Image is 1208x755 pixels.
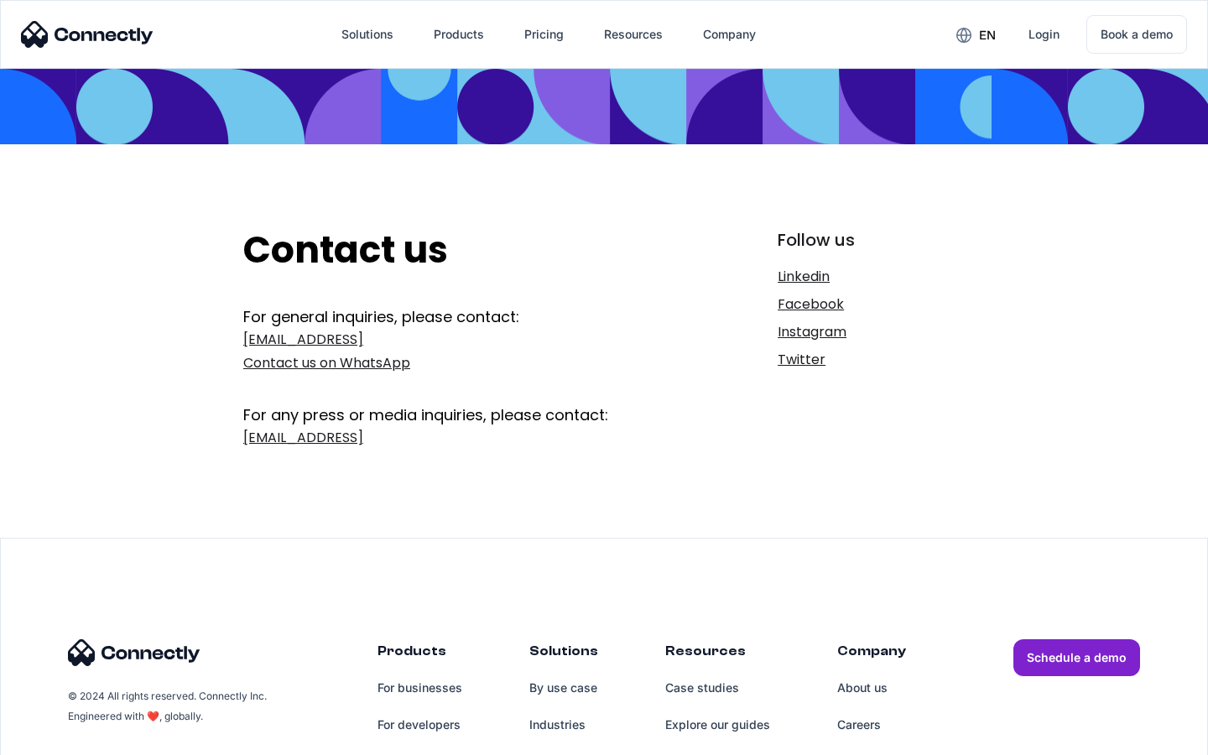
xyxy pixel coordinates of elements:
h2: Contact us [243,228,669,273]
div: Pricing [524,23,564,46]
a: Twitter [778,348,965,372]
div: For any press or media inquiries, please contact: [243,379,669,426]
a: Book a demo [1086,15,1187,54]
aside: Language selected: English [17,726,101,749]
div: Company [837,639,906,669]
img: Connectly Logo [21,21,154,48]
div: Products [377,639,462,669]
a: Login [1015,14,1073,55]
a: Instagram [778,320,965,344]
a: Case studies [665,669,770,706]
a: About us [837,669,906,706]
a: Careers [837,706,906,743]
a: Explore our guides [665,706,770,743]
a: Linkedin [778,265,965,289]
div: Resources [604,23,663,46]
a: Pricing [511,14,577,55]
a: Industries [529,706,598,743]
div: Company [703,23,756,46]
a: Facebook [778,293,965,316]
a: By use case [529,669,598,706]
div: Login [1028,23,1060,46]
div: en [979,23,996,47]
div: Products [434,23,484,46]
div: For general inquiries, please contact: [243,306,669,328]
div: Follow us [778,228,965,252]
ul: Language list [34,726,101,749]
div: © 2024 All rights reserved. Connectly Inc. Engineered with ❤️, globally. [68,686,269,726]
a: Schedule a demo [1013,639,1140,676]
a: [EMAIL_ADDRESS] [243,426,669,450]
div: Resources [665,639,770,669]
img: Connectly Logo [68,639,200,666]
div: Solutions [341,23,393,46]
a: For developers [377,706,462,743]
div: Solutions [529,639,598,669]
a: [EMAIL_ADDRESS]Contact us on WhatsApp [243,328,669,375]
a: For businesses [377,669,462,706]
